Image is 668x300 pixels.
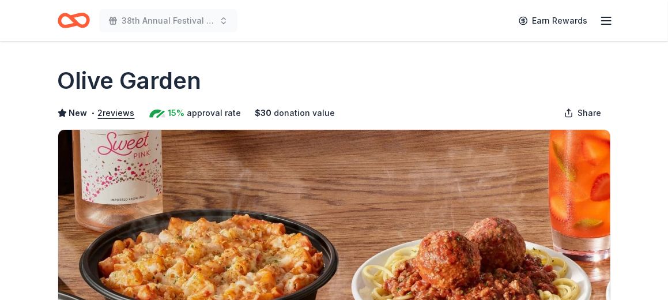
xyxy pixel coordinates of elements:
span: • [90,108,95,118]
span: $ 30 [255,106,272,120]
button: 2reviews [98,106,135,120]
span: 38th Annual Festival of Trees [122,14,214,28]
span: Share [578,106,602,120]
a: Earn Rewards [512,10,595,31]
h1: Olive Garden [58,65,202,97]
button: Share [555,102,611,125]
span: approval rate [187,106,241,120]
button: 38th Annual Festival of Trees [99,9,237,32]
span: donation value [274,106,335,120]
span: 15% [168,106,185,120]
span: New [69,106,88,120]
a: Home [58,7,90,34]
